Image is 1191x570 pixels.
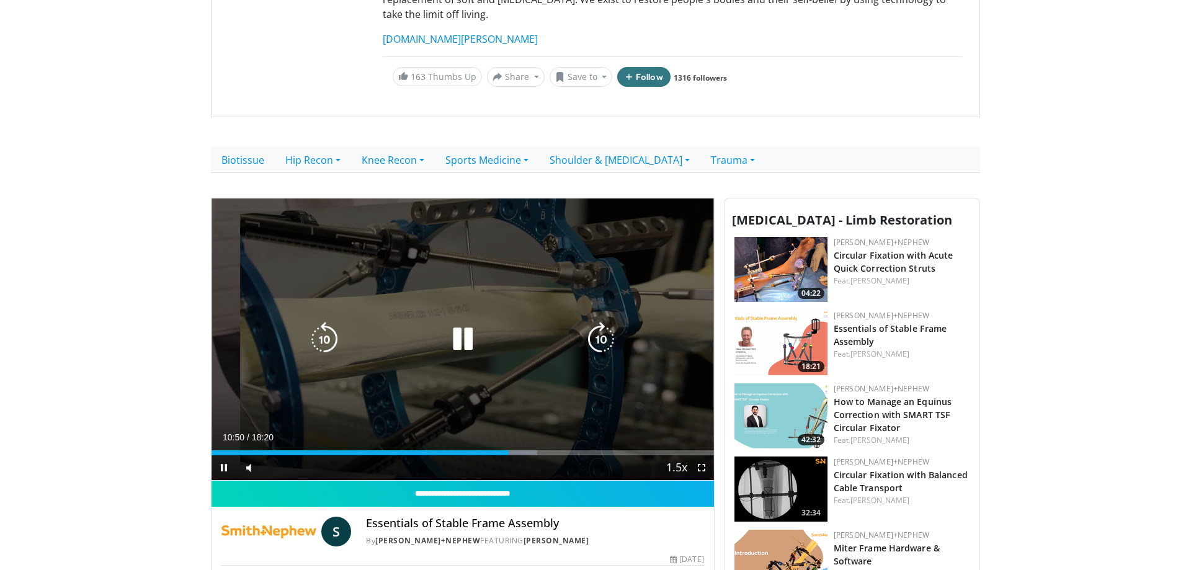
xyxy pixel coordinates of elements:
[351,147,435,173] a: Knee Recon
[834,237,929,247] a: [PERSON_NAME]+Nephew
[539,147,700,173] a: Shoulder & [MEDICAL_DATA]
[321,517,351,546] a: S
[834,495,970,506] div: Feat.
[834,349,970,360] div: Feat.
[435,147,539,173] a: Sports Medicine
[734,310,827,375] img: 24cf651d-b6db-4f15-a1b3-8dd5763cf0e8.png.150x105_q85_crop-smart_upscale.png
[734,237,827,302] img: a7f5708d-8341-4284-949e-8ba7bbfa28e4.png.150x105_q85_crop-smart_upscale.png
[700,147,765,173] a: Trauma
[834,310,929,321] a: [PERSON_NAME]+Nephew
[221,517,316,546] img: Smith+Nephew
[366,517,703,530] h4: Essentials of Stable Frame Assembly
[252,432,274,442] span: 18:20
[247,432,249,442] span: /
[850,495,909,505] a: [PERSON_NAME]
[487,67,545,87] button: Share
[834,530,929,540] a: [PERSON_NAME]+Nephew
[834,396,952,434] a: How to Manage an Equinus Correction with SMART TSF Circular Fixator
[734,456,827,522] a: 32:34
[674,73,727,83] a: 1316 followers
[798,507,824,519] span: 32:34
[834,435,970,446] div: Feat.
[850,435,909,445] a: [PERSON_NAME]
[734,456,827,522] img: b9720efd-5fe3-4202-89fb-259f1225a9a5.png.150x105_q85_crop-smart_upscale.png
[236,455,261,480] button: Mute
[223,432,244,442] span: 10:50
[834,275,970,287] div: Feat.
[393,67,482,86] a: 163 Thumbs Up
[834,249,953,274] a: Circular Fixation with Acute Quick Correction Struts
[212,450,714,455] div: Progress Bar
[734,383,827,448] a: 42:32
[734,310,827,375] a: 18:21
[798,361,824,372] span: 18:21
[850,275,909,286] a: [PERSON_NAME]
[366,535,703,546] div: By FEATURING
[834,383,929,394] a: [PERSON_NAME]+Nephew
[670,554,703,565] div: [DATE]
[550,67,613,87] button: Save to
[212,455,236,480] button: Pause
[689,455,714,480] button: Fullscreen
[798,434,824,445] span: 42:32
[834,323,947,347] a: Essentials of Stable Frame Assembly
[275,147,351,173] a: Hip Recon
[212,198,714,481] video-js: Video Player
[375,535,480,546] a: [PERSON_NAME]+Nephew
[211,147,275,173] a: Biotissue
[524,535,589,546] a: [PERSON_NAME]
[734,383,827,448] img: d563fa16-1da3-40d4-96ac-4bb77f0c8460.png.150x105_q85_crop-smart_upscale.png
[834,456,929,467] a: [PERSON_NAME]+Nephew
[732,212,952,228] span: [MEDICAL_DATA] - Limb Restoration
[798,288,824,299] span: 04:22
[411,71,426,82] span: 163
[617,67,671,87] button: Follow
[664,455,689,480] button: Playback Rate
[383,32,538,46] a: [DOMAIN_NAME][PERSON_NAME]
[834,469,968,494] a: Circular Fixation with Balanced Cable Transport
[850,349,909,359] a: [PERSON_NAME]
[834,542,940,567] a: Miter Frame Hardware & Software
[734,237,827,302] a: 04:22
